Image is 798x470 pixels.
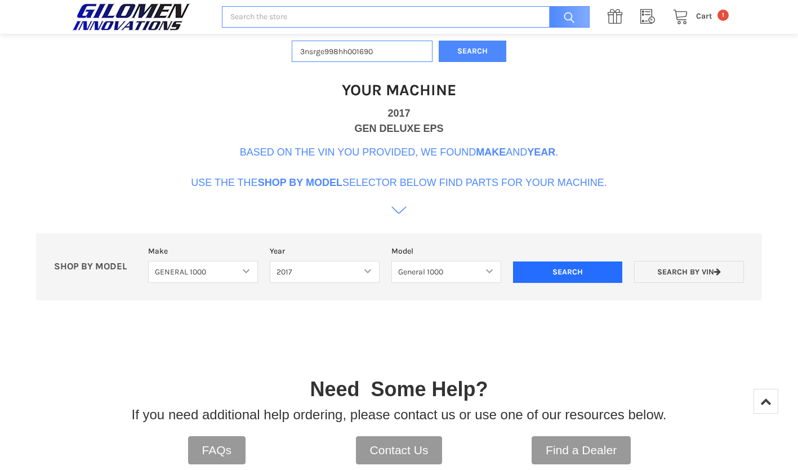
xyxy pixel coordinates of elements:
[48,261,142,273] p: SHOP BY MODEL
[69,3,210,31] a: GILOMEN INNOVATIONS
[132,405,667,425] p: If you need additional help ordering, please contact us or use one of our resources below.
[342,80,456,100] h1: Your Machine
[717,10,729,21] span: 1
[667,10,729,24] a: Cart 1
[310,374,488,405] p: Need Some Help?
[391,245,501,257] label: Model
[148,245,258,257] label: Make
[270,245,380,257] label: Year
[69,3,193,31] img: GILOMEN INNOVATIONS
[634,261,744,283] a: Search by VIN
[439,41,506,63] button: Search
[527,147,555,158] b: Year
[754,389,778,414] a: Top of Page
[532,436,631,464] a: Find a Dealer
[513,261,623,283] input: Search
[387,106,410,121] div: 2017
[696,11,712,21] span: Cart
[222,6,589,28] input: Search the store
[188,436,246,464] a: FAQs
[356,436,443,464] a: Contact Us
[191,145,607,190] p: Based on the VIN you provided, we found and . Use the the selector below find parts for your mach...
[543,6,590,28] input: Search
[292,41,433,63] input: Enter VIN of your machine
[476,147,506,158] b: Make
[354,121,443,136] div: GEN DELUXE EPS
[258,177,342,188] b: Shop By Model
